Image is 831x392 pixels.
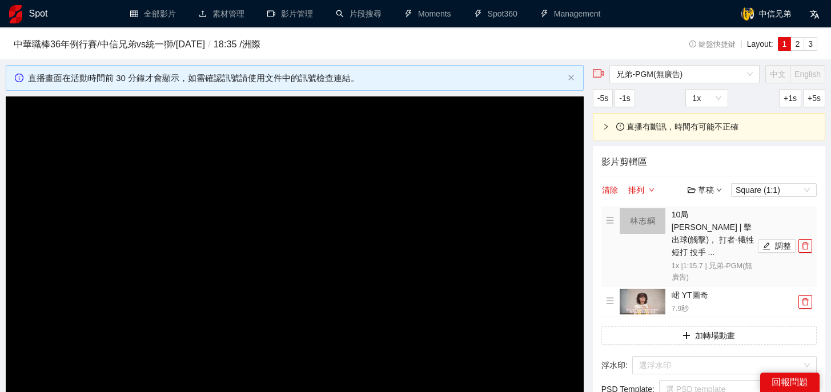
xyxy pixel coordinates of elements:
[628,183,655,197] button: 排列down
[619,92,630,104] span: -1s
[672,261,755,284] p: 1x | 1:15.7 | 兄弟-PGM(無廣告)
[15,74,23,82] span: info-circle
[14,37,629,52] h3: 中華職棒36年例行賽 / 中信兄弟 vs 統一獅 / [DATE] 18:35 / 洲際
[683,332,691,341] span: plus
[404,9,451,18] a: thunderboltMoments
[689,41,736,49] span: 鍵盤快捷鍵
[603,123,609,130] span: right
[803,89,825,107] button: +5s
[740,39,742,49] span: |
[747,39,773,49] span: Layout:
[601,326,817,345] button: plus加轉場動畫
[688,186,696,194] span: folder-open
[593,68,604,79] span: video-camera
[474,9,517,18] a: thunderboltSpot360
[779,89,801,107] button: +1s
[762,242,770,251] span: edit
[770,70,786,79] span: 中文
[688,184,722,196] div: 草稿
[672,208,755,258] h4: 10局 [PERSON_NAME] | 擊出球(觸擊)， 打者-犧牲短打 投手 ...
[741,7,754,21] img: avatar
[798,295,812,309] button: delete
[568,74,575,81] span: close
[601,359,628,371] span: 浮水印 :
[672,304,796,315] p: 7.9 秒
[760,373,820,392] div: 回報問題
[758,239,796,253] button: edit調整
[794,70,821,79] span: English
[692,90,721,107] span: 1x
[336,9,382,18] a: search片段搜尋
[593,89,613,107] button: -5s
[799,242,812,250] span: delete
[782,39,787,49] span: 1
[616,120,816,133] div: 直播有斷訊，時間有可能不正確
[689,41,697,48] span: info-circle
[130,9,176,18] a: table全部影片
[798,239,812,253] button: delete
[620,208,665,234] img: 160x90.png
[606,297,614,305] span: menu
[597,92,608,104] span: -5s
[716,187,722,193] span: down
[795,39,800,49] span: 2
[672,289,796,301] h4: 峮 YT圖奇
[615,89,635,107] button: -1s
[540,9,601,18] a: thunderboltManagement
[808,39,813,49] span: 3
[9,5,22,23] img: logo
[616,66,753,83] span: 兄弟-PGM(無廣告)
[593,114,825,140] div: exclamation-circle 直播有斷訊，時間有可能不正確
[28,71,563,85] div: 直播畫面在活動時間前 30 分鐘才會顯示，如需確認訊號請使用文件中的訊號檢查連結。
[601,183,619,197] button: 清除
[199,9,244,18] a: upload素材管理
[601,155,817,169] h4: 影片剪輯區
[808,92,821,104] span: +5s
[606,216,614,224] span: menu
[620,289,665,314] img: thumbnail.png
[616,123,624,131] span: exclamation-circle
[267,9,313,18] a: video-camera影片管理
[649,187,655,194] span: down
[568,74,575,82] button: close
[799,298,812,306] span: delete
[736,184,812,196] span: Square (1:1)
[205,39,214,49] span: /
[784,92,797,104] span: +1s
